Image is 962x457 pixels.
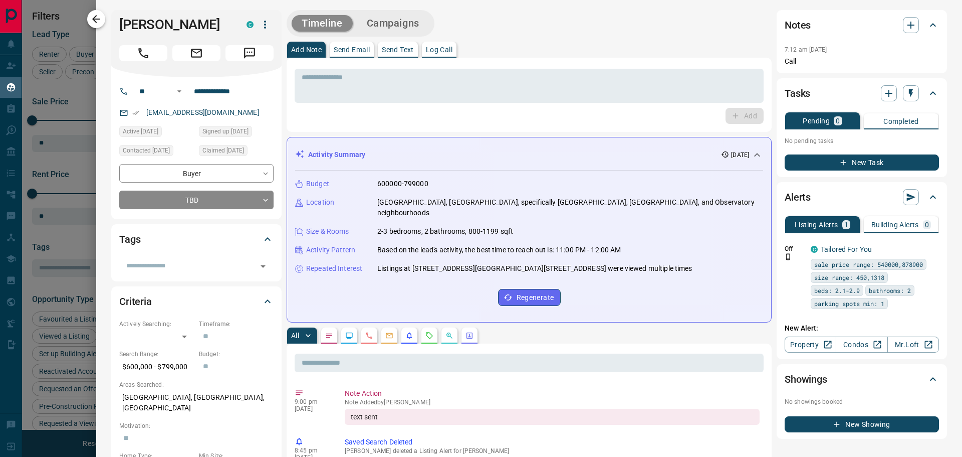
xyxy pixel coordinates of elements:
[836,117,840,124] p: 0
[814,259,923,269] span: sale price range: 540000,878900
[785,56,939,67] p: Call
[345,437,760,447] p: Saved Search Deleted
[785,323,939,334] p: New Alert:
[357,15,429,32] button: Campaigns
[295,447,330,454] p: 8:45 pm
[295,145,763,164] div: Activity Summary[DATE]
[123,126,158,136] span: Active [DATE]
[291,46,322,53] p: Add Note
[306,263,362,274] p: Repeated Interest
[225,45,274,61] span: Message
[119,359,194,375] p: $600,000 - $799,000
[377,226,513,237] p: 2-3 bedrooms, 2 bathrooms, 800-1199 sqft
[365,332,373,340] svg: Calls
[814,298,884,309] span: parking spots min: 1
[345,388,760,399] p: Note Action
[869,285,911,295] span: bathrooms: 2
[306,197,334,208] p: Location
[306,179,329,189] p: Budget
[119,350,194,359] p: Search Range:
[345,447,760,454] p: [PERSON_NAME] deleted a Listing Alert for [PERSON_NAME]
[377,245,621,255] p: Based on the lead's activity, the best time to reach out is: 11:00 PM - 12:00 AM
[785,85,810,101] h2: Tasks
[426,46,452,53] p: Log Call
[795,221,838,228] p: Listing Alerts
[199,145,274,159] div: Sat Aug 16 2025
[119,126,194,140] div: Sat Aug 16 2025
[119,17,231,33] h1: [PERSON_NAME]
[887,337,939,353] a: Mr.Loft
[871,221,919,228] p: Building Alerts
[785,253,792,260] svg: Push Notification Only
[445,332,453,340] svg: Opportunities
[377,179,428,189] p: 600000-799000
[119,164,274,183] div: Buyer
[465,332,473,340] svg: Agent Actions
[803,117,830,124] p: Pending
[119,380,274,389] p: Areas Searched:
[811,246,818,253] div: condos.ca
[785,367,939,391] div: Showings
[498,289,561,306] button: Regenerate
[292,15,353,32] button: Timeline
[119,289,274,314] div: Criteria
[785,416,939,432] button: New Showing
[925,221,929,228] p: 0
[814,272,884,282] span: size range: 450,1318
[821,245,872,253] a: Tailored For You
[306,226,349,237] p: Size & Rooms
[382,46,414,53] p: Send Text
[119,421,274,430] p: Motivation:
[308,149,365,160] p: Activity Summary
[814,285,860,295] span: beds: 2.1-2.9
[785,155,939,171] button: New Task
[199,320,274,329] p: Timeframe:
[785,17,811,33] h2: Notes
[199,350,274,359] p: Budget:
[785,244,805,253] p: Off
[173,85,185,97] button: Open
[345,332,353,340] svg: Lead Browsing Activity
[291,332,299,339] p: All
[844,221,848,228] p: 1
[306,245,355,255] p: Activity Pattern
[785,133,939,148] p: No pending tasks
[119,320,194,329] p: Actively Searching:
[785,371,827,387] h2: Showings
[123,145,170,156] span: Contacted [DATE]
[119,145,194,159] div: Sat Aug 16 2025
[405,332,413,340] svg: Listing Alerts
[785,46,827,53] p: 7:12 am [DATE]
[146,108,260,116] a: [EMAIL_ADDRESS][DOMAIN_NAME]
[172,45,220,61] span: Email
[247,21,254,28] div: condos.ca
[119,45,167,61] span: Call
[785,13,939,37] div: Notes
[119,389,274,416] p: [GEOGRAPHIC_DATA], [GEOGRAPHIC_DATA], [GEOGRAPHIC_DATA]
[132,109,139,116] svg: Email Verified
[785,337,836,353] a: Property
[731,150,749,160] p: [DATE]
[785,185,939,209] div: Alerts
[785,81,939,105] div: Tasks
[377,263,692,274] p: Listings at [STREET_ADDRESS][GEOGRAPHIC_DATA][STREET_ADDRESS] were viewed multiple times
[119,227,274,251] div: Tags
[334,46,370,53] p: Send Email
[119,191,274,209] div: TBD
[345,409,760,425] div: text sent
[325,332,333,340] svg: Notes
[425,332,433,340] svg: Requests
[119,293,152,310] h2: Criteria
[377,197,763,218] p: [GEOGRAPHIC_DATA], [GEOGRAPHIC_DATA], specifically [GEOGRAPHIC_DATA], [GEOGRAPHIC_DATA], and Obse...
[345,399,760,406] p: Note Added by [PERSON_NAME]
[119,231,140,247] h2: Tags
[836,337,887,353] a: Condos
[202,145,244,156] span: Claimed [DATE]
[295,398,330,405] p: 9:00 pm
[199,126,274,140] div: Sat Aug 16 2025
[883,118,919,125] p: Completed
[256,259,270,273] button: Open
[295,405,330,412] p: [DATE]
[785,189,811,205] h2: Alerts
[785,397,939,406] p: No showings booked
